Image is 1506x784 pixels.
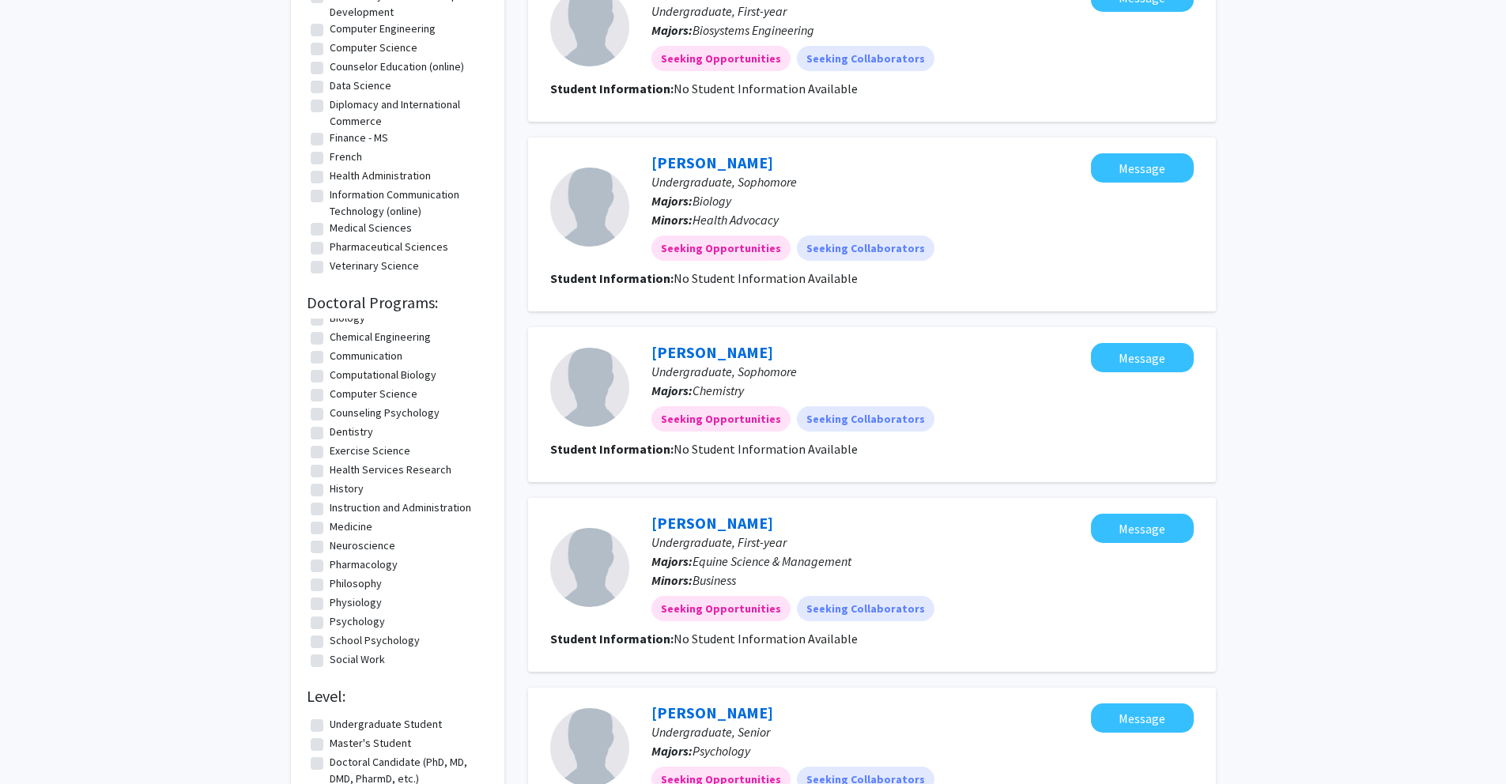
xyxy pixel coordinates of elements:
label: Health Services Research [330,462,451,478]
mat-chip: Seeking Opportunities [651,46,791,71]
label: School Psychology [330,632,420,649]
iframe: Chat [12,713,67,772]
label: Counseling Psychology [330,405,440,421]
span: Health Advocacy [693,212,779,228]
b: Student Information: [550,270,674,286]
label: Dentistry [330,424,373,440]
label: Chemical Engineering [330,329,431,345]
label: Veterinary Science [330,258,419,274]
label: Social Work [330,651,385,668]
span: Psychology [693,743,750,759]
button: Message Leigh Nishimwe [1091,153,1194,183]
label: Diplomacy and International Commerce [330,96,485,130]
label: Psychology [330,613,385,630]
label: Data Science [330,77,391,94]
label: History [330,481,364,497]
label: Medical Sciences [330,220,412,236]
b: Majors: [651,22,693,38]
a: [PERSON_NAME] [651,342,773,362]
label: Instruction and Administration [330,499,471,516]
button: Message Alexandra Kyzar [1091,703,1194,733]
mat-chip: Seeking Opportunities [651,236,791,261]
label: Master's Student [330,735,411,752]
span: Equine Science & Management [693,553,851,569]
span: Business [693,572,736,588]
label: Exercise Science [330,443,410,459]
button: Message Alice Muteba [1091,343,1194,372]
span: Chemistry [693,383,744,398]
label: Medicine [330,518,372,535]
label: Pharmaceutical Sciences [330,239,448,255]
button: Message Natalie Koch [1091,514,1194,543]
b: Student Information: [550,441,674,457]
span: Biosystems Engineering [693,22,814,38]
span: No Student Information Available [674,270,858,286]
span: Undergraduate, Senior [651,724,770,740]
b: Majors: [651,193,693,209]
mat-chip: Seeking Collaborators [797,46,934,71]
span: Undergraduate, Sophomore [651,364,797,379]
mat-chip: Seeking Opportunities [651,406,791,432]
span: Undergraduate, Sophomore [651,174,797,190]
label: Finance - MS [330,130,388,146]
label: Information Communication Technology (online) [330,187,485,220]
label: Health Administration [330,168,431,184]
span: No Student Information Available [674,81,858,96]
a: [PERSON_NAME] [651,703,773,722]
label: Physiology [330,594,382,611]
span: Biology [693,193,731,209]
a: [PERSON_NAME] [651,153,773,172]
b: Majors: [651,553,693,569]
label: Computer Engineering [330,21,436,37]
span: Undergraduate, First-year [651,534,787,550]
label: Biology [330,310,365,326]
label: Computational Biology [330,367,436,383]
label: Philosophy [330,575,382,592]
h2: Level: [307,687,489,706]
mat-chip: Seeking Collaborators [797,406,934,432]
label: Computer Science [330,40,417,56]
span: No Student Information Available [674,631,858,646]
mat-chip: Seeking Collaborators [797,236,934,261]
b: Majors: [651,383,693,398]
label: Communication [330,348,402,364]
label: Computer Science [330,386,417,402]
span: Undergraduate, First-year [651,3,787,19]
mat-chip: Seeking Collaborators [797,596,934,621]
label: Counselor Education (online) [330,58,464,75]
h2: Doctoral Programs: [307,293,489,312]
label: Pharmacology [330,556,398,573]
b: Student Information: [550,81,674,96]
a: [PERSON_NAME] [651,513,773,533]
mat-chip: Seeking Opportunities [651,596,791,621]
label: French [330,149,362,165]
b: Student Information: [550,631,674,646]
label: Neuroscience [330,537,395,554]
b: Minors: [651,572,693,588]
label: Undergraduate Student [330,716,442,733]
b: Majors: [651,743,693,759]
b: Minors: [651,212,693,228]
span: No Student Information Available [674,441,858,457]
